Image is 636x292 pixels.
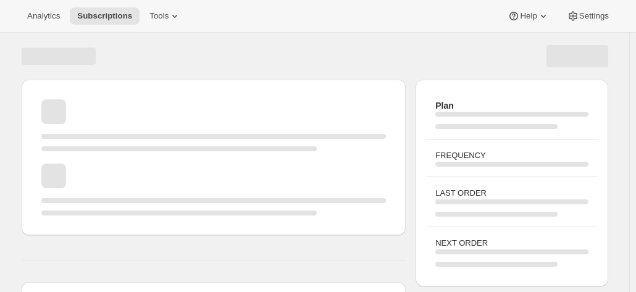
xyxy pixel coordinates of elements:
[77,11,132,21] span: Subscriptions
[70,7,140,25] button: Subscriptions
[149,11,169,21] span: Tools
[435,187,588,199] h3: LAST ORDER
[142,7,188,25] button: Tools
[500,7,556,25] button: Help
[435,237,588,249] h3: NEXT ORDER
[20,7,67,25] button: Analytics
[579,11,609,21] span: Settings
[559,7,616,25] button: Settings
[520,11,537,21] span: Help
[27,11,60,21] span: Analytics
[435,99,588,112] h2: Plan
[435,149,588,162] h3: FREQUENCY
